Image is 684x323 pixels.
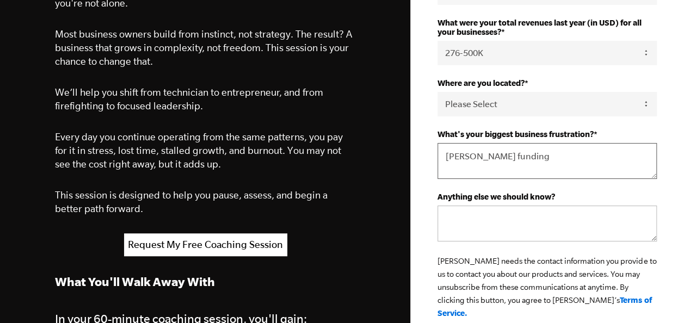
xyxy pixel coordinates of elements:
[437,129,594,139] strong: What's your biggest business frustration?
[437,18,642,36] strong: What were your total revenues last year (in USD) for all your businesses?
[55,189,328,214] span: This session is designed to help you pause, assess, and begin a better path forward.
[437,78,525,88] strong: Where are you located?
[124,233,287,256] a: Request My Free Coaching Session
[437,254,657,320] p: [PERSON_NAME] needs the contact information you provide to us to contact you about our products a...
[437,143,657,179] textarea: [PERSON_NAME] funding
[630,271,684,323] iframe: Chat Widget
[55,28,352,67] span: Most business owners build from instinct, not strategy. The result? A business that grows in comp...
[55,86,323,111] span: We’ll help you shift from technician to entrepreneur, and from firefighting to focused leadership.
[55,131,343,170] span: Every day you continue operating from the same patterns, you pay for it in stress, lost time, sta...
[437,192,555,201] strong: Anything else we should know?
[55,275,215,288] strong: What You'll Walk Away With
